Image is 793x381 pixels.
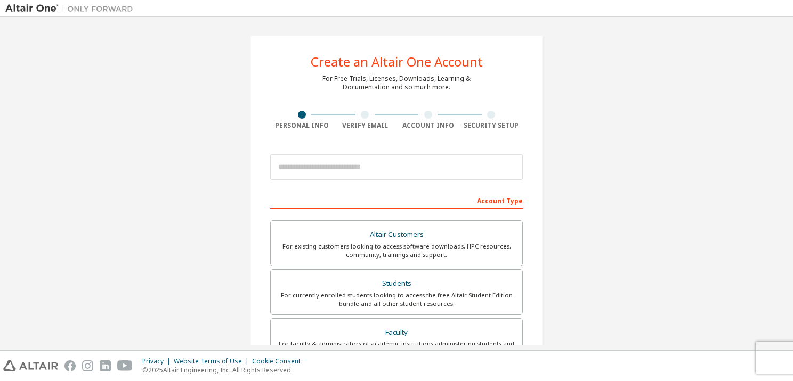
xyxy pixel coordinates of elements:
[142,357,174,366] div: Privacy
[270,121,334,130] div: Personal Info
[174,357,252,366] div: Website Terms of Use
[277,242,516,259] div: For existing customers looking to access software downloads, HPC resources, community, trainings ...
[277,325,516,340] div: Faculty
[334,121,397,130] div: Verify Email
[311,55,483,68] div: Create an Altair One Account
[322,74,471,92] div: For Free Trials, Licenses, Downloads, Learning & Documentation and so much more.
[3,360,58,371] img: altair_logo.svg
[117,360,133,371] img: youtube.svg
[64,360,76,371] img: facebook.svg
[277,291,516,308] div: For currently enrolled students looking to access the free Altair Student Edition bundle and all ...
[396,121,460,130] div: Account Info
[100,360,111,371] img: linkedin.svg
[142,366,307,375] p: © 2025 Altair Engineering, Inc. All Rights Reserved.
[252,357,307,366] div: Cookie Consent
[460,121,523,130] div: Security Setup
[82,360,93,371] img: instagram.svg
[277,227,516,242] div: Altair Customers
[5,3,139,14] img: Altair One
[277,339,516,357] div: For faculty & administrators of academic institutions administering students and accessing softwa...
[277,276,516,291] div: Students
[270,192,523,209] div: Account Type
